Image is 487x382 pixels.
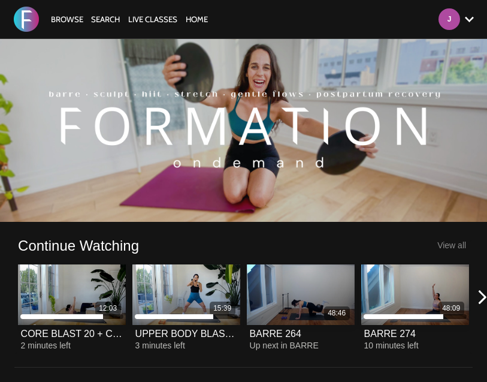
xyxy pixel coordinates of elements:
nav: Primary [48,13,211,25]
div: BARRE 264 [250,328,301,339]
a: BARRE 27448:09BARRE 27410 minutes left [361,264,469,350]
div: 12:03 [99,303,117,314]
div: CORE BLAST 20 + COOLDOWN [21,328,123,339]
a: BARRE 26448:46BARRE 264Up next in BARRE [247,264,355,350]
div: 15:39 [213,303,231,314]
a: HOME [183,14,211,24]
div: 48:46 [328,308,346,318]
a: Browse [48,14,86,24]
div: Up next in BARRE [250,341,352,350]
a: Continue Watching [18,236,139,255]
div: BARRE 274 [364,328,416,339]
div: 2 minutes left [21,341,123,350]
div: 10 minutes left [364,341,467,350]
div: 3 minutes left [135,341,238,350]
a: Search [88,14,123,24]
a: View all [437,240,466,250]
a: LIVE CLASSES [125,14,180,24]
a: CORE BLAST 20 + COOLDOWN12:03CORE BLAST 20 + COOLDOWN2 minutes left [18,264,126,350]
img: FORMATION [14,7,39,32]
a: UPPER BODY BLAST 8 + COOLDOWN15:39UPPER BODY BLAST 8 + COOLDOWN3 minutes left [132,264,240,350]
div: 48:09 [442,303,460,314]
div: UPPER BODY BLAST 8 + COOLDOWN [135,328,238,339]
